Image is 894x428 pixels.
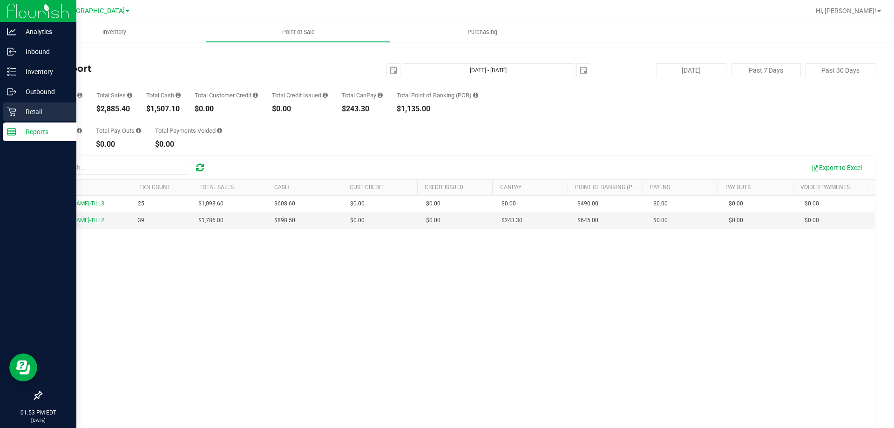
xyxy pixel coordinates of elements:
span: $0.00 [501,199,516,208]
inline-svg: Retail [7,107,16,116]
a: Pay Ins [650,184,670,190]
i: Sum of all cash pay-outs removed from tills within the date range. [136,128,141,134]
p: Inventory [16,66,72,77]
span: $0.00 [805,216,819,225]
div: Total Credit Issued [272,92,328,98]
button: Past 30 Days [806,63,875,77]
div: $0.00 [272,105,328,113]
span: $0.00 [729,199,743,208]
a: Point of Sale [206,22,390,42]
i: Count of all successful payment transactions, possibly including voids, refunds, and cash-back fr... [77,92,82,98]
p: Retail [16,106,72,117]
div: Total CanPay [342,92,383,98]
div: Total Customer Credit [195,92,258,98]
a: Cust Credit [350,184,384,190]
a: Cash [274,184,289,190]
span: Point of Sale [270,28,327,36]
span: $0.00 [350,199,365,208]
span: $0.00 [426,199,440,208]
p: Outbound [16,86,72,97]
h4: Till Report [41,63,319,74]
inline-svg: Inventory [7,67,16,76]
p: Reports [16,126,72,137]
p: 01:53 PM EDT [4,408,72,417]
i: Sum of the successful, non-voided point-of-banking payment transaction amounts, both via payment ... [473,92,478,98]
button: Export to Excel [806,160,868,176]
div: Total Pay-Outs [96,128,141,134]
a: Point of Banking (POB) [575,184,641,190]
span: 25 [138,199,144,208]
inline-svg: Outbound [7,87,16,96]
div: $0.00 [155,141,222,148]
span: $243.30 [501,216,522,225]
button: [DATE] [657,63,726,77]
span: select [387,64,400,77]
div: Total Sales [96,92,132,98]
button: Past 7 Days [731,63,801,77]
a: Credit Issued [425,184,463,190]
span: select [577,64,590,77]
a: Purchasing [390,22,574,42]
inline-svg: Inbound [7,47,16,56]
span: $898.50 [274,216,295,225]
a: Pay Outs [725,184,751,190]
i: Sum of all successful refund transaction amounts from purchase returns resulting in account credi... [323,92,328,98]
div: Total Cash [146,92,181,98]
i: Sum of all successful, non-voided payment transaction amounts using CanPay (as well as manual Can... [378,92,383,98]
div: $1,507.10 [146,105,181,113]
span: Purchasing [455,28,510,36]
div: $2,885.40 [96,105,132,113]
span: 39 [138,216,144,225]
span: $0.00 [653,216,668,225]
span: $1,098.60 [198,199,223,208]
span: $0.00 [426,216,440,225]
i: Sum of all cash pay-ins added to tills within the date range. [77,128,82,134]
div: $0.00 [195,105,258,113]
span: $490.00 [577,199,598,208]
div: $243.30 [342,105,383,113]
span: [GEOGRAPHIC_DATA] [61,7,125,15]
inline-svg: Analytics [7,27,16,36]
div: $1,135.00 [397,105,478,113]
span: $645.00 [577,216,598,225]
a: Total Sales [199,184,234,190]
span: $608.60 [274,199,295,208]
a: CanPay [500,184,521,190]
input: Search... [48,161,188,175]
a: Voided Payments [800,184,850,190]
div: Total Point of Banking (POB) [397,92,478,98]
div: $0.00 [96,141,141,148]
i: Sum of all successful, non-voided payment transaction amounts using account credit as the payment... [253,92,258,98]
i: Sum of all successful, non-voided cash payment transaction amounts (excluding tips and transactio... [176,92,181,98]
div: Total Payments Voided [155,128,222,134]
p: [DATE] [4,417,72,424]
span: $0.00 [653,199,668,208]
p: Analytics [16,26,72,37]
span: $0.00 [805,199,819,208]
span: $0.00 [729,216,743,225]
span: $0.00 [350,216,365,225]
a: TXN Count [139,184,170,190]
iframe: Resource center [9,353,37,381]
span: Hi, [PERSON_NAME]! [816,7,876,14]
span: $1,786.80 [198,216,223,225]
i: Sum of all voided payment transaction amounts (excluding tips and transaction fees) within the da... [217,128,222,134]
a: Inventory [22,22,206,42]
i: Sum of all successful, non-voided payment transaction amounts (excluding tips and transaction fee... [127,92,132,98]
span: Inventory [90,28,139,36]
p: Inbound [16,46,72,57]
inline-svg: Reports [7,127,16,136]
